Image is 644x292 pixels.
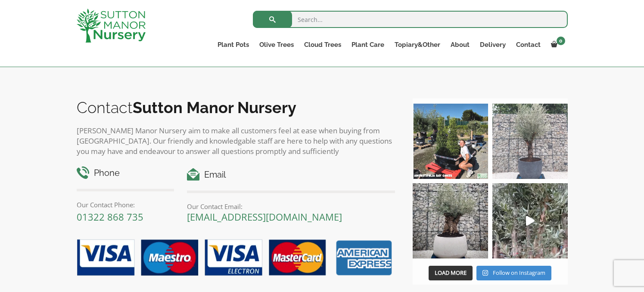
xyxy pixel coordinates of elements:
a: Plant Care [346,39,389,51]
p: Our Contact Phone: [77,200,174,210]
b: Sutton Manor Nursery [133,98,296,117]
h4: Email [187,168,395,181]
a: Plant Pots [212,39,254,51]
span: Follow on Instagram [493,269,545,277]
p: Our Contact Email: [187,201,395,212]
button: Load More [429,266,473,280]
img: Check out this beauty we potted at our nursery today ❤️‍🔥 A huge, ancient gnarled Olive tree plan... [413,183,488,258]
a: 0 [546,39,568,51]
a: Topiary&Other [389,39,445,51]
a: Delivery [475,39,511,51]
h4: Phone [77,166,174,180]
img: New arrivals Monday morning of beautiful olive trees 🤩🤩 The weather is beautiful this summer, gre... [492,183,568,258]
a: Olive Trees [254,39,299,51]
span: 0 [557,37,565,45]
img: A beautiful multi-stem Spanish Olive tree potted in our luxurious fibre clay pots 😍😍 [492,104,568,179]
a: Instagram Follow on Instagram [476,266,551,280]
a: About [445,39,475,51]
svg: Instagram [482,270,488,276]
a: Contact [511,39,546,51]
a: [EMAIL_ADDRESS][DOMAIN_NAME] [187,210,342,223]
img: logo [77,9,146,43]
input: Search... [253,11,568,28]
a: Play [492,183,568,258]
img: payment-options.png [70,234,395,282]
a: Cloud Trees [299,39,346,51]
h2: Contact [77,98,395,117]
a: 01322 868 735 [77,210,143,223]
svg: Play [526,216,535,226]
span: Load More [435,269,467,277]
img: Our elegant & picturesque Angustifolia Cones are an exquisite addition to your Bay Tree collectio... [413,104,488,179]
p: [PERSON_NAME] Manor Nursery aim to make all customers feel at ease when buying from [GEOGRAPHIC_D... [77,126,395,157]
